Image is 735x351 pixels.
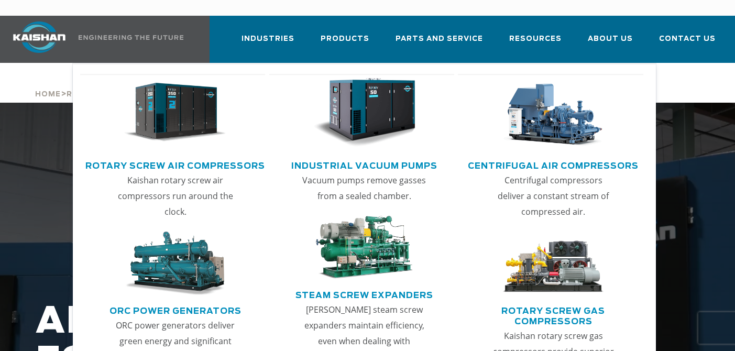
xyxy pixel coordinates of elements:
[396,25,483,61] a: Parts and Service
[109,302,242,317] a: ORC Power Generators
[79,35,183,40] img: Engineering the future
[321,33,369,45] span: Products
[509,33,562,45] span: Resources
[295,286,433,302] a: Steam Screw Expanders
[659,25,716,61] a: Contact Us
[291,157,437,172] a: Industrial Vacuum Pumps
[35,89,61,98] a: Home
[509,25,562,61] a: Resources
[67,89,119,98] a: Resources
[113,172,238,220] p: Kaishan rotary screw air compressors run around the clock.
[490,172,616,220] p: Centrifugal compressors deliver a constant stream of compressed air.
[242,25,294,61] a: Industries
[588,25,633,61] a: About Us
[242,33,294,45] span: Industries
[313,78,416,147] img: thumb-Industrial-Vacuum-Pumps
[302,172,427,204] p: Vacuum pumps remove gasses from a sealed chamber.
[396,33,483,45] span: Parts and Service
[124,78,227,147] img: thumb-Rotary-Screw-Air-Compressors
[502,232,605,295] img: thumb-Rotary-Screw-Gas-Compressors
[313,216,416,280] img: thumb-Steam-Screw-Expanders
[659,33,716,45] span: Contact Us
[502,78,605,147] img: thumb-Centrifugal-Air-Compressors
[35,91,61,98] span: Home
[463,302,643,328] a: Rotary Screw Gas Compressors
[85,157,265,172] a: Rotary Screw Air Compressors
[468,157,639,172] a: Centrifugal Air Compressors
[124,232,227,295] img: thumb-ORC-Power-Generators
[67,91,119,98] span: Resources
[588,33,633,45] span: About Us
[35,63,149,103] div: > >
[321,25,369,61] a: Products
